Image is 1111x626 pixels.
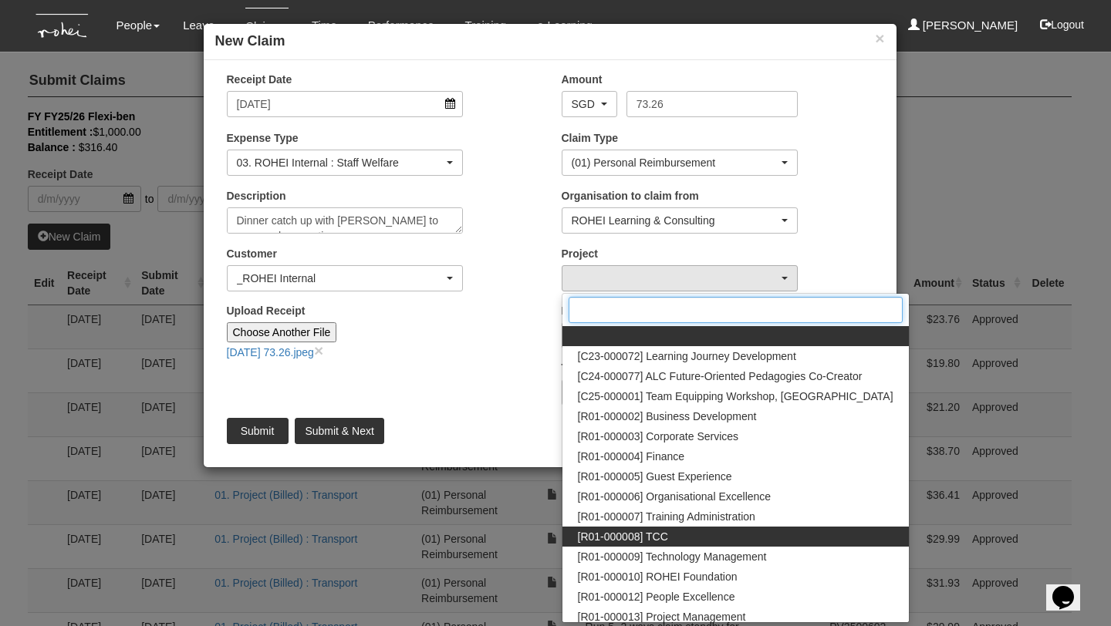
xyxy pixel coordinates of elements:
[572,96,598,112] div: SGD
[227,188,286,204] label: Description
[562,207,799,234] button: ROHEI Learning & Consulting
[562,72,603,87] label: Amount
[227,265,464,291] button: _ROHEI Internal
[578,348,796,364] span: [C23-000072] Learning Journey Development
[569,297,903,323] input: Search
[578,389,893,404] span: [C25-000001] Team Equipping Workshop, [GEOGRAPHIC_DATA]
[227,418,289,444] input: Submit
[562,188,699,204] label: Organisation to claim from
[562,150,799,176] button: (01) Personal Reimbursement
[227,91,464,117] input: d/m/yyyy
[578,469,732,484] span: [R01-000005] Guest Experience
[578,369,863,384] span: [C24-000077] ALC Future-Oriented Pedagogies Co-Creator
[215,33,285,49] b: New Claim
[227,322,337,342] input: Choose Another File
[227,150,464,176] button: 03. ROHEI Internal : Staff Welfare
[227,346,314,358] a: [DATE] 73.26.jpeg
[572,155,779,170] div: (01) Personal Reimbursement
[578,549,767,564] span: [R01-000009] Technology Management
[227,130,299,146] label: Expense Type
[578,409,757,424] span: [R01-000002] Business Development
[572,213,779,228] div: ROHEI Learning & Consulting
[237,155,444,170] div: 03. ROHEI Internal : Staff Welfare
[237,271,444,286] div: _ROHEI Internal
[227,246,277,261] label: Customer
[1046,564,1096,611] iframe: chat widget
[562,91,617,117] button: SGD
[562,130,619,146] label: Claim Type
[578,609,746,624] span: [R01-000013] Project Management
[562,246,598,261] label: Project
[578,509,755,524] span: [R01-000007] Training Administration
[295,418,383,444] input: Submit & Next
[578,569,738,584] span: [R01-000010] ROHEI Foundation
[314,342,323,359] a: close
[578,449,685,464] span: [R01-000004] Finance
[875,30,884,46] button: ×
[578,529,668,544] span: [R01-000008] TCC
[227,72,292,87] label: Receipt Date
[578,429,739,444] span: [R01-000003] Corporate Services
[227,303,306,318] label: Upload Receipt
[578,589,735,604] span: [R01-000012] People Excellence
[578,489,772,504] span: [R01-000006] Organisational Excellence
